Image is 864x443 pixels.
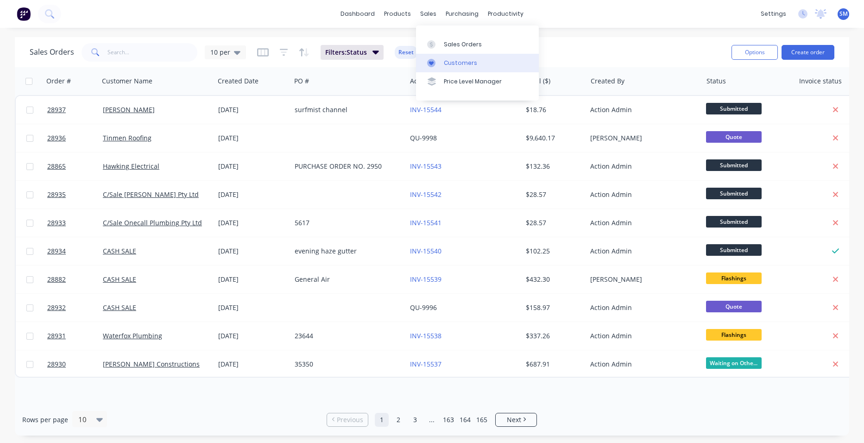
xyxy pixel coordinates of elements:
div: PURCHASE ORDER NO. 2950 [295,162,397,171]
span: Flashings [706,272,762,284]
a: Customers [416,54,539,72]
div: Customers [444,59,477,67]
button: Reset [395,46,417,59]
a: Jump forward [425,413,439,427]
span: 28882 [47,275,66,284]
a: 28934 [47,237,103,265]
span: 28930 [47,360,66,369]
div: productivity [483,7,528,21]
span: 28937 [47,105,66,114]
a: 28865 [47,152,103,180]
input: Search... [107,43,198,62]
a: Previous page [327,415,368,424]
div: [DATE] [218,190,287,199]
a: INV-15544 [410,105,441,114]
span: 28933 [47,218,66,228]
span: Submitted [706,216,762,228]
div: 35350 [295,360,397,369]
div: Action Admin [590,105,693,114]
span: Submitted [706,159,762,171]
a: 28936 [47,124,103,152]
div: $102.25 [526,247,580,256]
a: INV-15538 [410,331,441,340]
a: 28930 [47,350,103,378]
a: CASH SALE [103,303,136,312]
button: Options [732,45,778,60]
div: $687.91 [526,360,580,369]
div: [DATE] [218,360,287,369]
a: Price Level Manager [416,72,539,91]
span: Previous [337,415,363,424]
div: $132.36 [526,162,580,171]
a: Page 1 is your current page [375,413,389,427]
div: $158.97 [526,303,580,312]
div: 23644 [295,331,397,341]
div: $28.57 [526,218,580,228]
a: C/Sale Onecall Plumbing Pty Ltd [103,218,202,227]
a: INV-15543 [410,162,441,171]
a: Page 165 [475,413,489,427]
span: Waiting on Othe... [706,357,762,369]
span: Quote [706,131,762,143]
div: [DATE] [218,303,287,312]
div: Created By [591,76,624,86]
a: [PERSON_NAME] [103,105,155,114]
div: products [379,7,416,21]
span: Submitted [706,103,762,114]
ul: Pagination [323,413,541,427]
div: Action Admin [590,218,693,228]
div: Price Level Manager [444,77,502,86]
div: $432.30 [526,275,580,284]
div: Action Admin [590,190,693,199]
a: 28937 [47,96,103,124]
a: INV-15537 [410,360,441,368]
span: 28865 [47,162,66,171]
a: Page 163 [441,413,455,427]
div: [DATE] [218,218,287,228]
span: 28936 [47,133,66,143]
div: [DATE] [218,275,287,284]
span: 28934 [47,247,66,256]
a: INV-15541 [410,218,441,227]
a: Tinmen Roofing [103,133,151,142]
span: 28931 [47,331,66,341]
a: INV-15542 [410,190,441,199]
div: Sales Orders [444,40,482,49]
span: 28932 [47,303,66,312]
span: Flashings [706,329,762,341]
a: QU-9996 [410,303,437,312]
a: Next page [496,415,536,424]
div: [PERSON_NAME] [590,275,693,284]
div: Order # [46,76,71,86]
div: $28.57 [526,190,580,199]
a: Sales Orders [416,35,539,53]
div: [DATE] [218,162,287,171]
a: 28932 [47,294,103,322]
div: surfmist channel [295,105,397,114]
span: Next [507,415,521,424]
a: 28931 [47,322,103,350]
div: [DATE] [218,247,287,256]
div: [DATE] [218,331,287,341]
div: General Air [295,275,397,284]
div: sales [416,7,441,21]
img: Factory [17,7,31,21]
h1: Sales Orders [30,48,74,57]
a: INV-15540 [410,247,441,255]
a: dashboard [336,7,379,21]
div: Action Admin [590,162,693,171]
span: Quote [706,301,762,312]
a: CASH SALE [103,275,136,284]
span: 10 per [210,47,230,57]
span: Submitted [706,188,762,199]
button: Filters:Status [321,45,384,60]
div: Action Admin [590,331,693,341]
span: Submitted [706,244,762,256]
div: [DATE] [218,133,287,143]
a: 28935 [47,181,103,209]
a: C/Sale [PERSON_NAME] Pty Ltd [103,190,199,199]
span: SM [839,10,848,18]
div: Invoice status [799,76,842,86]
a: Waterfox Plumbing [103,331,162,340]
div: 5617 [295,218,397,228]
